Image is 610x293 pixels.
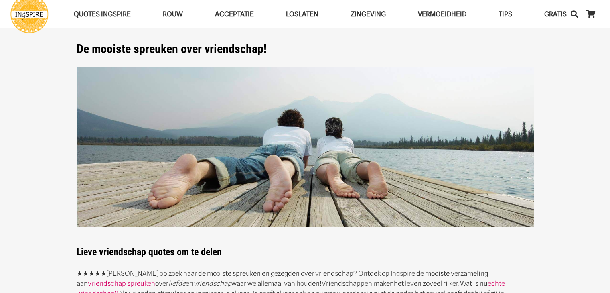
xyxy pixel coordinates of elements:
[528,4,583,24] a: GRATISGRATIS Menu
[418,10,466,18] span: VERMOEIDHEID
[168,279,186,287] em: liefde
[482,4,528,24] a: TIPSTIPS Menu
[544,10,567,18] span: GRATIS
[322,279,394,287] span: Vriendschappen maken
[402,4,482,24] a: VERMOEIDHEIDVERMOEIDHEID Menu
[215,10,254,18] span: Acceptatie
[566,4,582,24] a: Zoeken
[286,10,318,18] span: Loslaten
[77,269,107,277] strong: ★★★★★
[199,4,270,24] a: AcceptatieAcceptatie Menu
[58,4,147,24] a: QUOTES INGSPIREQUOTES INGSPIRE Menu
[351,10,386,18] span: Zingeving
[88,279,155,287] a: vriendschap spreuken
[193,279,231,287] em: vriendschap
[77,67,534,228] img: Spreuken over vriendschap voor vrienden om te delen! - kijk op ingspire.nl
[147,4,199,24] a: ROUWROUW Menu
[77,246,222,258] strong: Lieve vriendschap quotes om te delen
[163,10,183,18] span: ROUW
[77,42,534,56] h1: De mooiste spreuken over vriendschap!
[499,10,512,18] span: TIPS
[74,10,131,18] span: QUOTES INGSPIRE
[334,4,402,24] a: ZingevingZingeving Menu
[270,4,334,24] a: LoslatenLoslaten Menu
